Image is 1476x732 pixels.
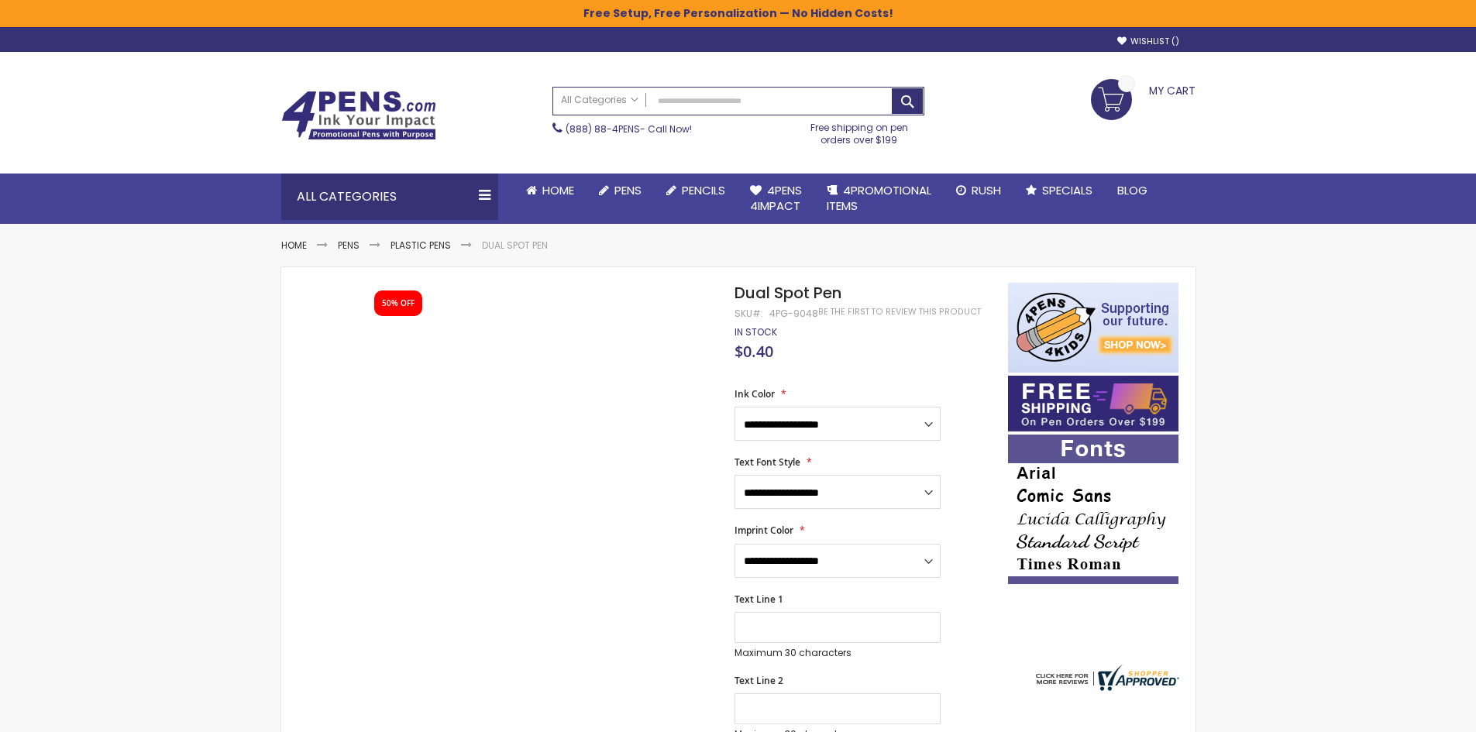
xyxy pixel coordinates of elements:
[735,307,763,320] strong: SKU
[382,298,415,309] div: 50% OFF
[814,174,944,224] a: 4PROMOTIONALITEMS
[281,239,307,252] a: Home
[542,182,574,198] span: Home
[281,174,498,220] div: All Categories
[281,91,436,140] img: 4Pens Custom Pens and Promotional Products
[566,122,692,136] span: - Call Now!
[735,387,775,400] span: Ink Color
[391,239,451,252] a: Plastic Pens
[1008,376,1178,431] img: Free shipping on orders over $199
[553,88,646,113] a: All Categories
[614,182,642,198] span: Pens
[735,341,773,362] span: $0.40
[735,455,800,469] span: Text Font Style
[972,182,1001,198] span: Rush
[1032,681,1179,694] a: 4pens.com certificate URL
[1008,283,1178,373] img: 4pens 4 kids
[944,174,1013,208] a: Rush
[735,593,783,606] span: Text Line 1
[566,122,640,136] a: (888) 88-4PENS
[654,174,738,208] a: Pencils
[1117,182,1147,198] span: Blog
[1105,174,1160,208] a: Blog
[735,326,777,339] div: Availability
[735,524,793,537] span: Imprint Color
[738,174,814,224] a: 4Pens4impact
[750,182,802,214] span: 4Pens 4impact
[514,174,587,208] a: Home
[682,182,725,198] span: Pencils
[1008,435,1178,584] img: font-personalization-examples
[769,308,818,320] div: 4PG-9048
[482,239,548,252] li: Dual Spot Pen
[735,647,941,659] p: Maximum 30 characters
[735,325,777,339] span: In stock
[1013,174,1105,208] a: Specials
[1032,665,1179,691] img: 4pens.com widget logo
[818,306,981,318] a: Be the first to review this product
[794,115,924,146] div: Free shipping on pen orders over $199
[735,282,841,304] span: Dual Spot Pen
[561,94,638,106] span: All Categories
[1117,36,1179,47] a: Wishlist
[587,174,654,208] a: Pens
[338,239,360,252] a: Pens
[1042,182,1092,198] span: Specials
[827,182,931,214] span: 4PROMOTIONAL ITEMS
[735,674,783,687] span: Text Line 2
